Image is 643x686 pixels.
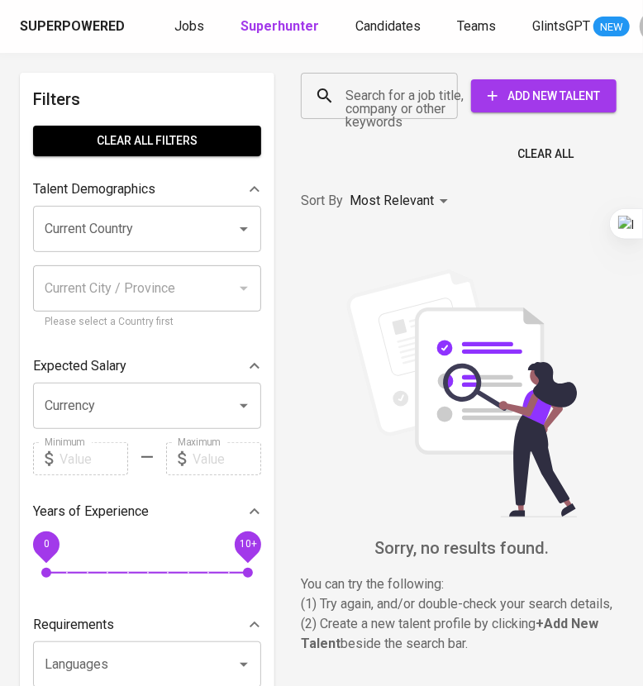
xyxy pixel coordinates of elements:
[511,139,580,169] button: Clear All
[33,356,126,376] p: Expected Salary
[45,314,250,331] p: Please select a Country first
[232,217,255,241] button: Open
[60,442,128,475] input: Value
[33,350,261,383] div: Expected Salary
[33,86,261,112] h6: Filters
[301,594,623,614] p: (1) Try again, and/or double-check your search details,
[350,191,434,211] p: Most Relevant
[239,539,256,550] span: 10+
[532,18,590,34] span: GlintsGPT
[20,17,128,36] a: Superpowered
[301,191,343,211] p: Sort By
[301,574,623,594] p: You can try the following :
[33,126,261,156] button: Clear All filters
[33,179,155,199] p: Talent Demographics
[33,173,261,206] div: Talent Demographics
[355,18,421,34] span: Candidates
[241,18,319,34] b: Superhunter
[593,19,630,36] span: NEW
[33,615,114,635] p: Requirements
[338,269,586,517] img: file_searching.svg
[301,616,598,651] b: + Add New Talent
[174,17,207,37] a: Jobs
[46,131,248,151] span: Clear All filters
[457,17,499,37] a: Teams
[532,17,630,37] a: GlintsGPT NEW
[20,17,125,36] div: Superpowered
[355,17,424,37] a: Candidates
[350,186,454,217] div: Most Relevant
[457,18,496,34] span: Teams
[43,539,49,550] span: 0
[301,614,623,654] p: (2) Create a new talent profile by clicking beside the search bar.
[301,535,623,561] h6: Sorry, no results found.
[232,653,255,676] button: Open
[471,79,617,112] button: Add New Talent
[241,17,322,37] a: Superhunter
[517,144,574,164] span: Clear All
[33,608,261,641] div: Requirements
[33,502,149,522] p: Years of Experience
[484,86,603,107] span: Add New Talent
[33,495,261,528] div: Years of Experience
[193,442,261,475] input: Value
[232,394,255,417] button: Open
[174,18,204,34] span: Jobs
